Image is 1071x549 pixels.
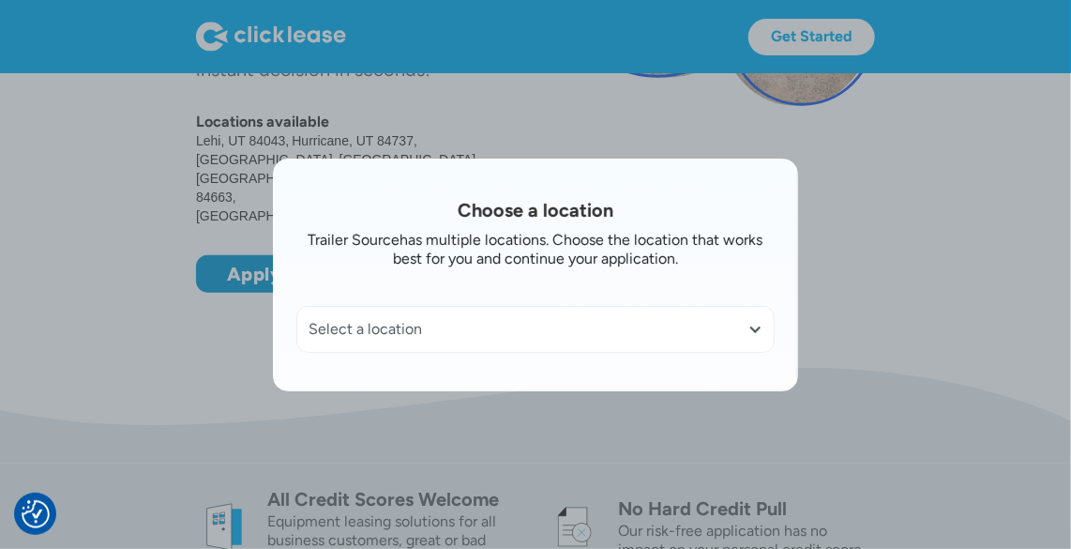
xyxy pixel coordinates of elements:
[22,500,50,528] button: Consent Preferences
[309,231,400,249] div: Trailer Source
[393,231,763,267] div: has multiple locations. Choose the location that works best for you and continue your application.
[297,307,774,352] div: Select a location
[22,500,50,528] img: Revisit consent button
[309,320,762,339] div: Select a location
[296,197,775,223] h1: Choose a location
